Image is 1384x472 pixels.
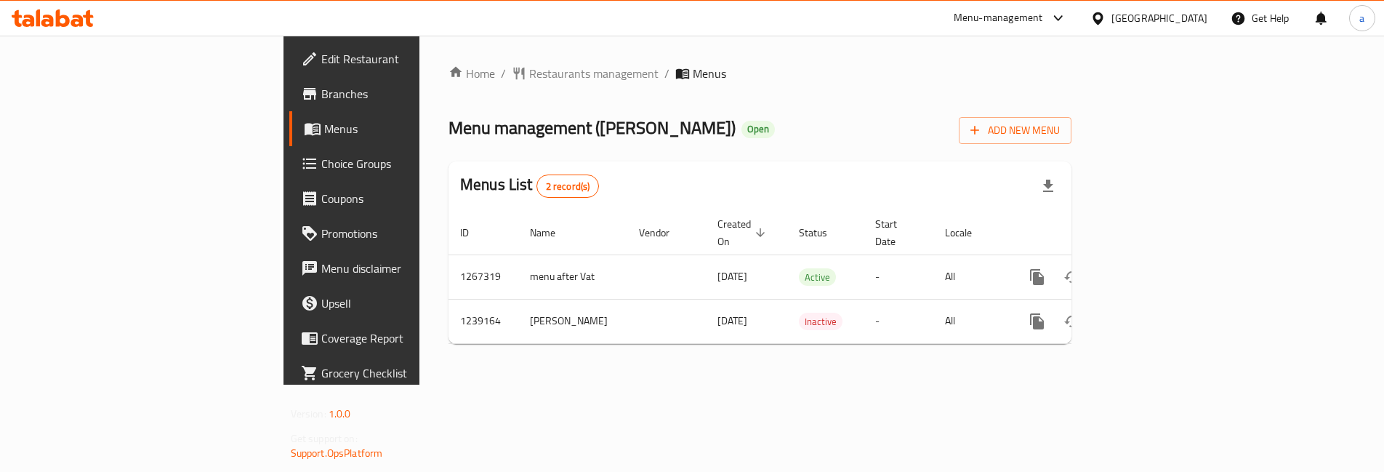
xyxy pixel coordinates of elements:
[460,224,488,241] span: ID
[321,260,503,277] span: Menu disclaimer
[537,180,599,193] span: 2 record(s)
[512,65,659,82] a: Restaurants management
[864,255,933,299] td: -
[1008,211,1171,255] th: Actions
[799,269,836,286] span: Active
[289,286,515,321] a: Upsell
[289,111,515,146] a: Menus
[529,65,659,82] span: Restaurants management
[289,251,515,286] a: Menu disclaimer
[1111,10,1207,26] div: [GEOGRAPHIC_DATA]
[289,146,515,181] a: Choice Groups
[289,216,515,251] a: Promotions
[1031,169,1066,204] div: Export file
[959,117,1071,144] button: Add New Menu
[448,111,736,144] span: Menu management ( [PERSON_NAME] )
[970,121,1060,140] span: Add New Menu
[717,215,770,250] span: Created On
[799,224,846,241] span: Status
[1020,304,1055,339] button: more
[799,268,836,286] div: Active
[321,85,503,103] span: Branches
[329,404,351,423] span: 1.0.0
[321,364,503,382] span: Grocery Checklist
[875,215,916,250] span: Start Date
[954,9,1043,27] div: Menu-management
[460,174,599,198] h2: Menus List
[933,299,1008,343] td: All
[291,429,358,448] span: Get support on:
[741,123,775,135] span: Open
[321,295,503,312] span: Upsell
[321,225,503,242] span: Promotions
[289,181,515,216] a: Coupons
[1055,304,1090,339] button: Change Status
[693,65,726,82] span: Menus
[536,175,600,198] div: Total records count
[933,255,1008,299] td: All
[639,224,688,241] span: Vendor
[321,50,503,68] span: Edit Restaurant
[717,267,747,286] span: [DATE]
[945,224,991,241] span: Locale
[864,299,933,343] td: -
[289,321,515,356] a: Coverage Report
[518,255,627,299] td: menu after Vat
[1055,260,1090,295] button: Change Status
[799,313,842,330] span: Inactive
[741,121,775,138] div: Open
[448,65,1071,82] nav: breadcrumb
[664,65,669,82] li: /
[289,41,515,76] a: Edit Restaurant
[291,444,383,463] a: Support.OpsPlatform
[1020,260,1055,295] button: more
[291,404,326,423] span: Version:
[717,311,747,330] span: [DATE]
[1359,10,1364,26] span: a
[321,190,503,207] span: Coupons
[289,76,515,111] a: Branches
[530,224,574,241] span: Name
[289,356,515,391] a: Grocery Checklist
[518,299,627,343] td: [PERSON_NAME]
[321,155,503,172] span: Choice Groups
[448,211,1171,344] table: enhanced table
[324,120,503,137] span: Menus
[321,329,503,347] span: Coverage Report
